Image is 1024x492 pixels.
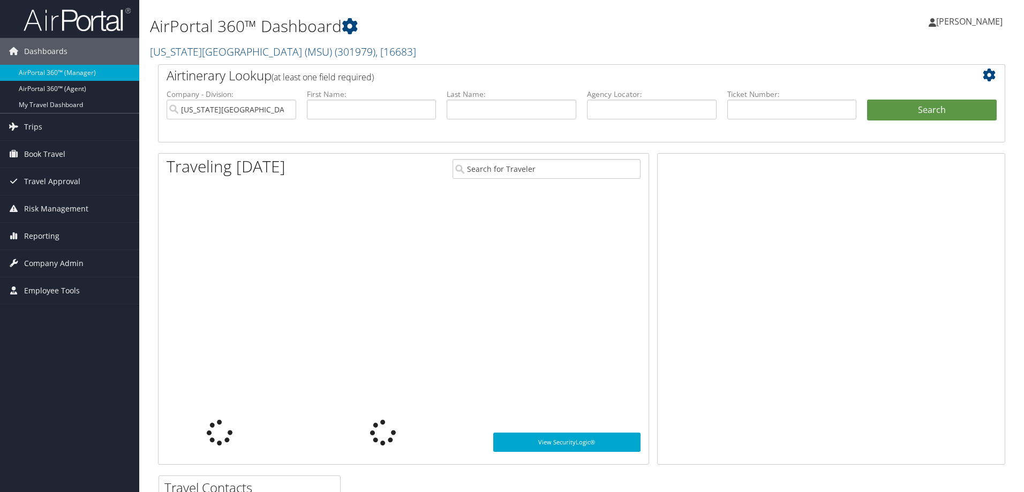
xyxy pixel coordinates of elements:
[167,66,926,85] h2: Airtinerary Lookup
[150,44,416,59] a: [US_STATE][GEOGRAPHIC_DATA] (MSU)
[24,195,88,222] span: Risk Management
[335,44,375,59] span: ( 301979 )
[24,7,131,32] img: airportal-logo.png
[24,38,67,65] span: Dashboards
[24,113,42,140] span: Trips
[24,223,59,249] span: Reporting
[167,89,296,100] label: Company - Division:
[447,89,576,100] label: Last Name:
[24,168,80,195] span: Travel Approval
[24,250,84,277] span: Company Admin
[24,141,65,168] span: Book Travel
[587,89,717,100] label: Agency Locator:
[936,16,1003,27] span: [PERSON_NAME]
[727,89,857,100] label: Ticket Number:
[167,155,285,178] h1: Traveling [DATE]
[453,159,641,179] input: Search for Traveler
[24,277,80,304] span: Employee Tools
[307,89,436,100] label: First Name:
[375,44,416,59] span: , [ 16683 ]
[929,5,1013,37] a: [PERSON_NAME]
[272,71,374,83] span: (at least one field required)
[867,100,997,121] button: Search
[150,15,726,37] h1: AirPortal 360™ Dashboard
[493,433,641,452] a: View SecurityLogic®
